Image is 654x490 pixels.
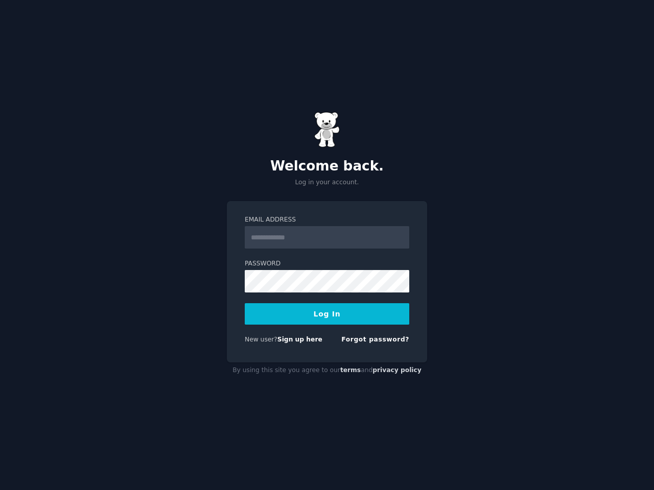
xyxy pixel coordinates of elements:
p: Log in your account. [227,178,427,187]
span: New user? [245,336,277,343]
label: Password [245,259,409,268]
h2: Welcome back. [227,158,427,175]
a: privacy policy [372,366,422,374]
label: Email Address [245,215,409,225]
div: By using this site you agree to our and [227,362,427,379]
a: Sign up here [277,336,322,343]
button: Log In [245,303,409,325]
a: Forgot password? [341,336,409,343]
a: terms [340,366,361,374]
img: Gummy Bear [314,112,340,148]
